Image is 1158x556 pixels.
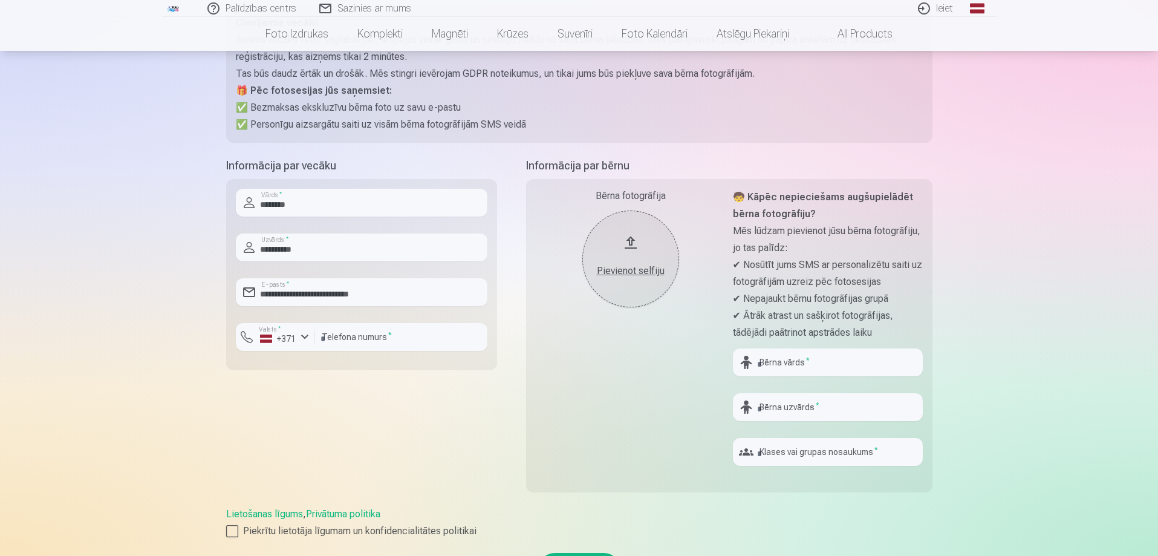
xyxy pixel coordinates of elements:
a: Komplekti [343,17,417,51]
a: All products [804,17,907,51]
button: Valsts*+371 [236,323,314,351]
p: ✔ Nosūtīt jums SMS ar personalizētu saiti uz fotogrāfijām uzreiz pēc fotosesijas [733,257,923,290]
div: +371 [260,333,296,345]
a: Lietošanas līgums [226,508,303,520]
a: Krūzes [483,17,543,51]
div: Pievienot selfiju [594,264,667,278]
a: Magnēti [417,17,483,51]
img: /fa1 [167,5,180,12]
a: Foto kalendāri [607,17,702,51]
p: Tas būs daudz ērtāk un drošāk. Mēs stingri ievērojam GDPR noteikumus, un tikai jums būs piekļuve ... [236,65,923,82]
label: Valsts [255,325,285,334]
p: Mēs lūdzam pievienot jūsu bērna fotogrāfiju, jo tas palīdz: [733,223,923,257]
a: Foto izdrukas [251,17,343,51]
p: ✔ Nepajaukt bērnu fotogrāfijas grupā [733,290,923,307]
a: Atslēgu piekariņi [702,17,804,51]
div: , [226,507,932,538]
h5: Informācija par bērnu [526,157,932,174]
a: Suvenīri [543,17,607,51]
strong: 🧒 Kāpēc nepieciešams augšupielādēt bērna fotogrāfiju? [733,191,913,220]
p: ✅ Bezmaksas ekskluzīvu bērna foto uz savu e-pastu [236,99,923,116]
button: Pievienot selfiju [582,211,679,307]
p: ✅ Personīgu aizsargātu saiti uz visām bērna fotogrāfijām SMS veidā [236,116,923,133]
h5: Informācija par vecāku [226,157,497,174]
p: ✔ Ātrāk atrast un sašķirot fotogrāfijas, tādējādi paātrinot apstrādes laiku [733,307,923,341]
a: Privātuma politika [306,508,380,520]
strong: 🎁 Pēc fotosesijas jūs saņemsiet: [236,85,392,96]
div: Bērna fotogrāfija [536,189,726,203]
label: Piekrītu lietotāja līgumam un konfidencialitātes politikai [226,524,932,538]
